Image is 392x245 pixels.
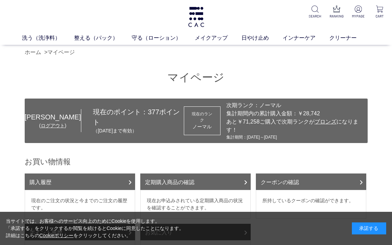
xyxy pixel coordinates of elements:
[140,190,251,219] dd: 現在お申込みされている定期購入商品の状況を確認することができます。
[308,5,322,19] a: SEARCH
[195,34,241,42] a: メイクアップ
[81,107,184,134] div: 現在のポイント： ポイント
[256,190,366,219] dd: 所持しているクーポンの確認ができます。
[351,5,365,19] a: MYPAGE
[373,5,387,19] a: CART
[148,108,159,116] span: 377
[25,173,135,190] a: 購入履歴
[140,173,251,190] a: 定期購入商品の確認
[314,119,336,125] span: ブロンズ
[47,49,75,55] a: マイページ
[190,111,214,123] dt: 現在のランク
[93,127,184,134] p: （[DATE]まで有効）
[25,157,368,167] h2: お買い物情報
[241,34,283,42] a: 日やけ止め
[330,5,343,19] a: RANKING
[329,34,370,42] a: クリーナー
[39,233,74,238] a: Cookieポリシー
[25,49,41,55] a: ホーム
[226,118,364,134] div: あと￥71,258ご購入で次期ランクが になります！
[226,134,364,140] div: 集計期間：[DATE]～[DATE]
[74,34,132,42] a: 整える（パック）
[308,14,322,19] p: SEARCH
[25,70,368,85] h1: マイページ
[373,14,387,19] p: CART
[190,123,214,130] div: ノーマル
[226,101,364,109] div: 次期ランク：ノーマル
[25,112,81,122] div: [PERSON_NAME]
[25,190,135,219] dd: 現在のご注文の状況と今までのご注文の履歴です。
[352,222,386,234] div: 承諾する
[25,122,81,129] div: ( )
[283,34,329,42] a: インナーケア
[330,14,343,19] p: RANKING
[22,34,74,42] a: 洗う（洗浄料）
[351,14,365,19] p: MYPAGE
[256,173,366,190] a: クーポンの確認
[187,7,205,27] img: logo
[132,34,195,42] a: 守る（ローション）
[44,48,76,56] li: >
[41,123,65,128] a: ログアウト
[6,218,184,239] div: 当サイトでは、お客様へのサービス向上のためにCookieを使用します。 「承諾する」をクリックするか閲覧を続けるとCookieに同意したことになります。 詳細はこちらの をクリックしてください。
[226,109,364,118] div: 集計期間内の累計購入金額：￥28,742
